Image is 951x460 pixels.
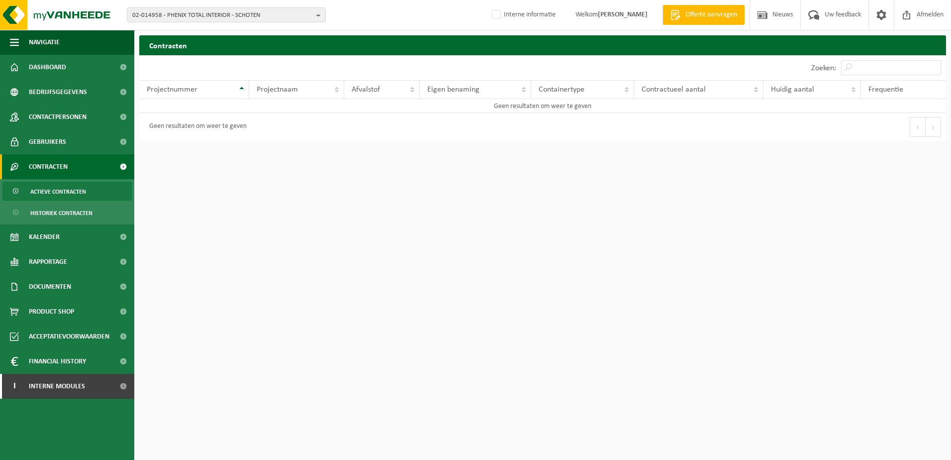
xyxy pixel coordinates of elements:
[29,299,74,324] span: Product Shop
[147,86,197,94] span: Projectnummer
[2,182,132,201] a: Actieve contracten
[29,374,85,399] span: Interne modules
[29,105,87,129] span: Contactpersonen
[29,249,67,274] span: Rapportage
[811,64,836,72] label: Zoeken:
[29,129,66,154] span: Gebruikers
[127,7,326,22] button: 02-014958 - PHENIX TOTAL INTERIOR - SCHOTEN
[490,7,556,22] label: Interne informatie
[771,86,814,94] span: Huidig aantal
[29,349,86,374] span: Financial History
[539,86,584,94] span: Containertype
[29,30,60,55] span: Navigatie
[139,35,946,55] h2: Contracten
[30,182,86,201] span: Actieve contracten
[926,117,941,137] button: Next
[29,80,87,105] span: Bedrijfsgegevens
[683,10,740,20] span: Offerte aanvragen
[29,154,68,179] span: Contracten
[642,86,706,94] span: Contractueel aantal
[29,274,71,299] span: Documenten
[663,5,745,25] a: Offerte aanvragen
[598,11,648,18] strong: [PERSON_NAME]
[30,204,93,223] span: Historiek contracten
[427,86,479,94] span: Eigen benaming
[352,86,380,94] span: Afvalstof
[132,8,312,23] span: 02-014958 - PHENIX TOTAL INTERIOR - SCHOTEN
[10,374,19,399] span: I
[29,225,60,249] span: Kalender
[2,203,132,222] a: Historiek contracten
[910,117,926,137] button: Previous
[257,86,298,94] span: Projectnaam
[139,99,946,113] td: Geen resultaten om weer te geven
[868,86,903,94] span: Frequentie
[144,118,247,136] div: Geen resultaten om weer te geven
[29,55,66,80] span: Dashboard
[29,324,109,349] span: Acceptatievoorwaarden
